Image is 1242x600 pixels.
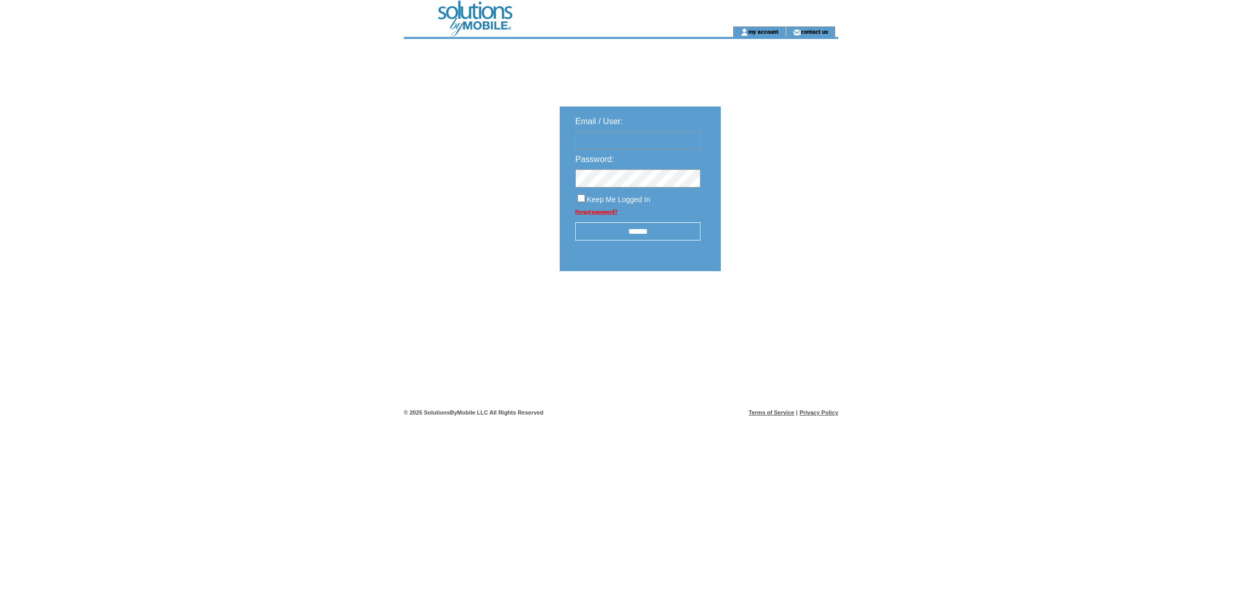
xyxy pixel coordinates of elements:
a: my account [748,28,778,35]
span: Email / User: [575,117,623,126]
span: Password: [575,155,614,164]
span: © 2025 SolutionsByMobile LLC All Rights Reserved [404,409,544,416]
span: | [796,409,798,416]
img: account_icon.gif;jsessionid=481618AE8EACAC80A22DE89FD53507CE [741,28,748,36]
img: transparent.png;jsessionid=481618AE8EACAC80A22DE89FD53507CE [751,297,803,310]
img: contact_us_icon.gif;jsessionid=481618AE8EACAC80A22DE89FD53507CE [793,28,801,36]
a: Privacy Policy [799,409,838,416]
span: Keep Me Logged In [587,195,650,204]
a: Forgot password? [575,209,617,215]
a: Terms of Service [749,409,795,416]
a: contact us [801,28,828,35]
